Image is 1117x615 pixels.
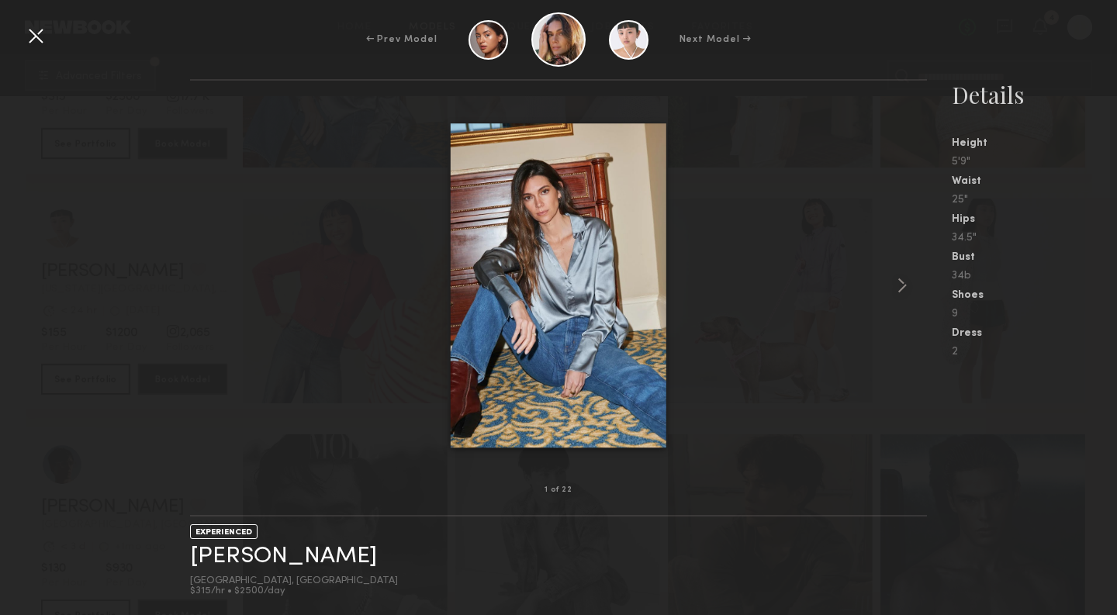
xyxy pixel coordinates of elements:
[545,486,572,494] div: 1 of 22
[952,290,1117,301] div: Shoes
[952,271,1117,282] div: 34b
[190,576,398,586] div: [GEOGRAPHIC_DATA], [GEOGRAPHIC_DATA]
[952,138,1117,149] div: Height
[190,524,258,539] div: EXPERIENCED
[366,33,437,47] div: ← Prev Model
[952,233,1117,244] div: 34.5"
[952,157,1117,168] div: 5'9"
[952,176,1117,187] div: Waist
[952,347,1117,358] div: 2
[190,586,398,596] div: $315/hr • $2500/day
[680,33,752,47] div: Next Model →
[952,195,1117,206] div: 25"
[952,252,1117,263] div: Bust
[952,79,1117,110] div: Details
[190,544,377,568] a: [PERSON_NAME]
[952,328,1117,339] div: Dress
[952,309,1117,320] div: 9
[952,214,1117,225] div: Hips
